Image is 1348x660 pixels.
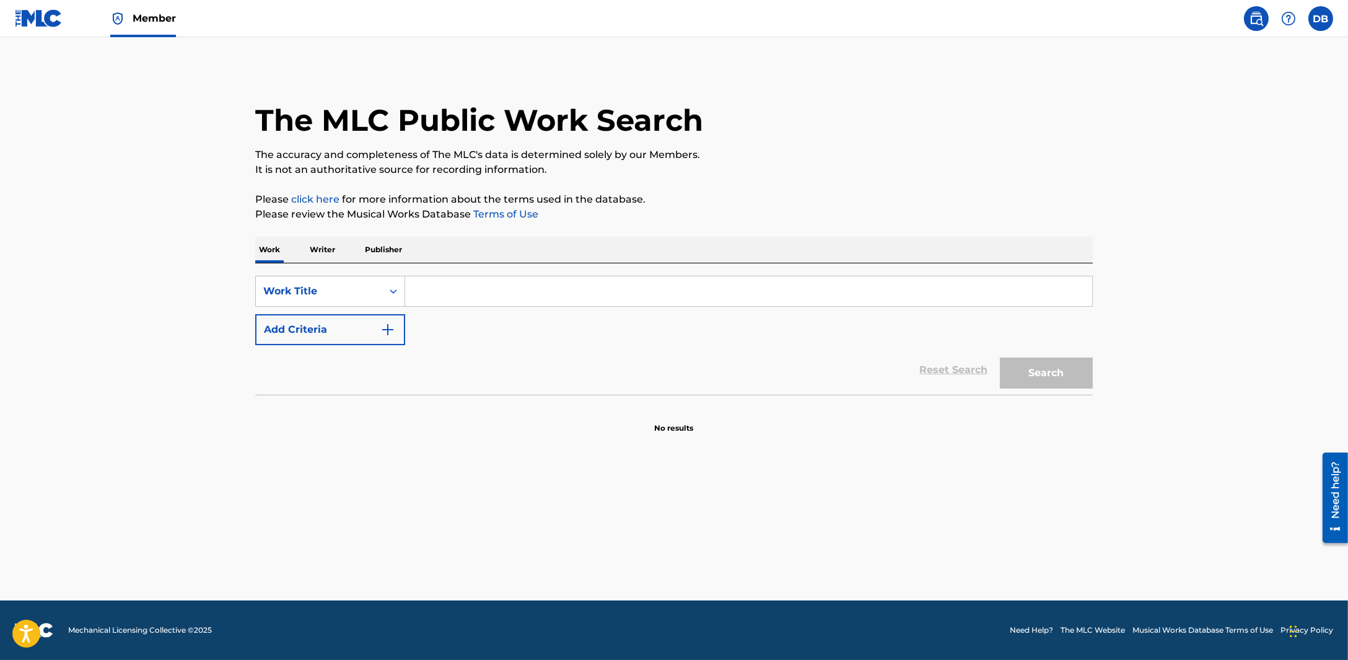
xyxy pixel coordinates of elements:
[255,102,703,139] h1: The MLC Public Work Search
[291,193,339,205] a: click here
[361,237,406,263] p: Publisher
[1313,448,1348,548] iframe: Resource Center
[263,284,375,299] div: Work Title
[471,208,538,220] a: Terms of Use
[306,237,339,263] p: Writer
[255,276,1093,395] form: Search Form
[1281,11,1296,26] img: help
[255,237,284,263] p: Work
[15,623,53,638] img: logo
[110,11,125,26] img: Top Rightsholder
[655,408,694,434] p: No results
[1249,11,1264,26] img: search
[1061,625,1125,636] a: The MLC Website
[1280,625,1333,636] a: Privacy Policy
[255,314,405,345] button: Add Criteria
[255,162,1093,177] p: It is not an authoritative source for recording information.
[1244,6,1269,31] a: Public Search
[1308,6,1333,31] div: User Menu
[1290,613,1297,650] div: Drag
[1286,601,1348,660] iframe: Chat Widget
[255,192,1093,207] p: Please for more information about the terms used in the database.
[255,207,1093,222] p: Please review the Musical Works Database
[1132,625,1273,636] a: Musical Works Database Terms of Use
[1276,6,1301,31] div: Help
[15,9,63,27] img: MLC Logo
[255,147,1093,162] p: The accuracy and completeness of The MLC's data is determined solely by our Members.
[133,11,176,25] span: Member
[380,322,395,337] img: 9d2ae6d4665cec9f34b9.svg
[68,625,212,636] span: Mechanical Licensing Collective © 2025
[1010,625,1053,636] a: Need Help?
